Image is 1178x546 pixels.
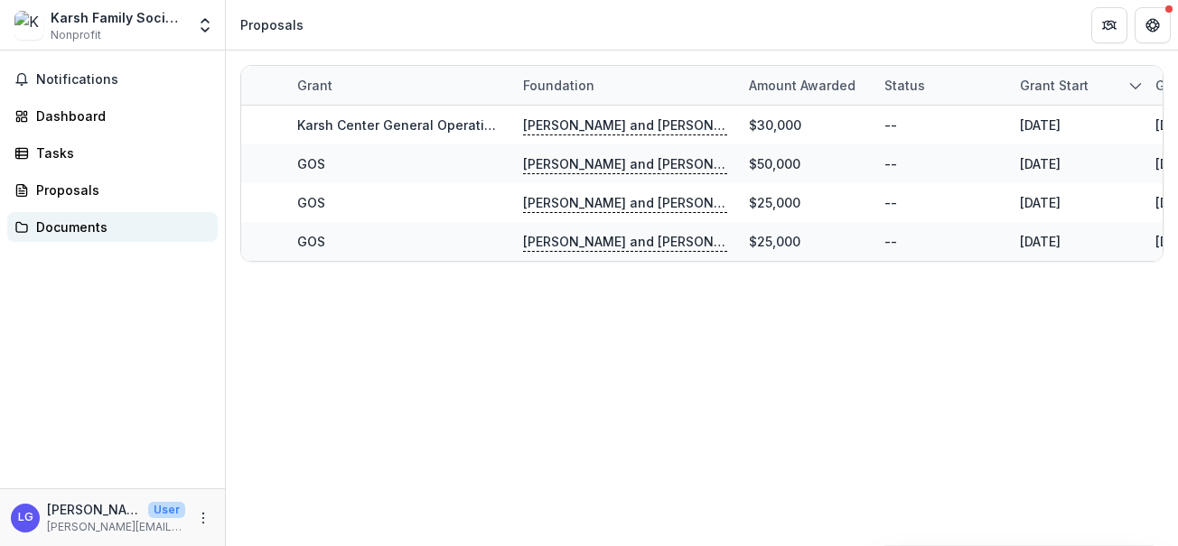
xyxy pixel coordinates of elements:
[47,500,141,519] p: [PERSON_NAME]
[884,193,897,212] div: --
[749,116,801,134] div: $30,000
[749,154,800,173] div: $50,000
[148,502,185,518] p: User
[192,7,218,43] button: Open entity switcher
[1009,66,1145,105] div: Grant start
[286,66,512,105] div: Grant
[51,8,185,27] div: Karsh Family Social Service Center, Inc.
[51,27,101,43] span: Nonprofit
[47,519,185,535] p: [PERSON_NAME][EMAIL_ADDRESS][DOMAIN_NAME]
[7,138,218,168] a: Tasks
[36,143,203,162] div: Tasks
[14,11,43,40] img: Karsh Family Social Service Center, Inc.
[36,72,210,88] span: Notifications
[1135,7,1171,43] button: Get Help
[18,512,33,523] div: Lila Guirguis
[1020,193,1061,212] div: [DATE]
[297,195,325,210] a: GOS
[523,116,727,135] p: [PERSON_NAME] and [PERSON_NAME] Foundation
[7,212,218,242] a: Documents
[1020,116,1061,134] div: [DATE]
[297,117,645,133] a: Karsh Center General Operating Support [DATE]-[DATE]
[36,217,203,236] div: Documents
[874,66,1009,105] div: Status
[7,65,218,94] button: Notifications
[1020,232,1061,251] div: [DATE]
[297,156,325,171] a: GOS
[233,12,311,38] nav: breadcrumb
[192,507,214,529] button: More
[749,232,800,251] div: $25,000
[512,76,605,95] div: Foundation
[36,106,203,125] div: Dashboard
[749,193,800,212] div: $25,000
[523,193,727,213] p: [PERSON_NAME] and [PERSON_NAME] Foundation
[7,175,218,205] a: Proposals
[1009,76,1099,95] div: Grant start
[512,66,738,105] div: Foundation
[874,76,936,95] div: Status
[738,66,874,105] div: Amount awarded
[523,232,727,252] p: [PERSON_NAME] and [PERSON_NAME] Foundation
[7,101,218,131] a: Dashboard
[297,234,325,249] a: GOS
[884,232,897,251] div: --
[1128,79,1143,93] svg: sorted descending
[738,76,866,95] div: Amount awarded
[1091,7,1127,43] button: Partners
[1020,154,1061,173] div: [DATE]
[884,116,897,134] div: --
[240,15,304,34] div: Proposals
[286,76,343,95] div: Grant
[36,180,203,199] div: Proposals
[884,154,897,173] div: --
[523,154,727,174] p: [PERSON_NAME] and [PERSON_NAME] Foundation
